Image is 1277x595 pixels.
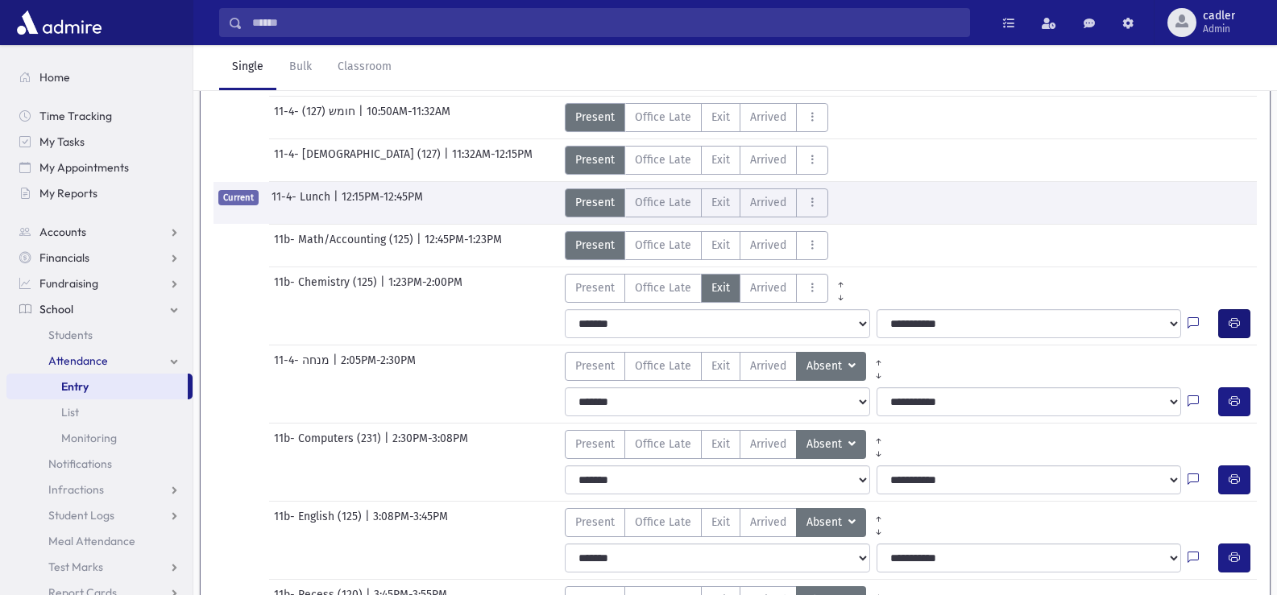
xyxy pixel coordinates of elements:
[635,194,691,211] span: Office Late
[6,528,193,554] a: Meal Attendance
[48,508,114,523] span: Student Logs
[575,151,615,168] span: Present
[218,190,259,205] span: Current
[565,352,891,381] div: AttTypes
[243,8,969,37] input: Search
[274,146,444,175] span: 11-4- [DEMOGRAPHIC_DATA] (127)
[272,188,334,217] span: 11-4- Lunch
[48,482,104,497] span: Infractions
[711,237,730,254] span: Exit
[575,436,615,452] span: Present
[61,379,89,394] span: Entry
[341,352,416,381] span: 2:05PM-2:30PM
[380,274,388,303] span: |
[274,274,380,303] span: 11b- Chemistry (125)
[711,151,730,168] span: Exit
[39,250,89,265] span: Financials
[806,514,845,531] span: Absent
[6,245,193,271] a: Financials
[48,560,103,574] span: Test Marks
[6,374,188,399] a: Entry
[373,508,448,537] span: 3:08PM-3:45PM
[39,134,85,149] span: My Tasks
[750,357,786,374] span: Arrived
[711,109,730,126] span: Exit
[274,430,384,459] span: 11b- Computers (231)
[6,180,193,206] a: My Reports
[565,430,891,459] div: AttTypes
[6,271,193,296] a: Fundraising
[635,436,691,452] span: Office Late
[575,279,615,296] span: Present
[384,430,392,459] span: |
[750,194,786,211] span: Arrived
[13,6,106,39] img: AdmirePro
[367,103,450,132] span: 10:50AM-11:32AM
[6,64,193,90] a: Home
[711,279,730,296] span: Exit
[6,219,193,245] a: Accounts
[750,279,786,296] span: Arrived
[6,477,193,502] a: Infractions
[61,405,79,419] span: List
[48,534,135,548] span: Meal Attendance
[219,45,276,90] a: Single
[565,508,891,537] div: AttTypes
[6,155,193,180] a: My Appointments
[635,237,691,254] span: Office Late
[6,129,193,155] a: My Tasks
[39,276,98,291] span: Fundraising
[575,109,615,126] span: Present
[711,514,730,531] span: Exit
[711,194,730,211] span: Exit
[6,348,193,374] a: Attendance
[425,231,502,260] span: 12:45PM-1:23PM
[6,502,193,528] a: Student Logs
[750,109,786,126] span: Arrived
[635,151,691,168] span: Office Late
[750,436,786,452] span: Arrived
[1203,10,1235,23] span: cadler
[796,352,866,381] button: Absent
[6,399,193,425] a: List
[325,45,404,90] a: Classroom
[750,237,786,254] span: Arrived
[565,231,828,260] div: AttTypes
[796,430,866,459] button: Absent
[392,430,468,459] span: 2:30PM-3:08PM
[635,109,691,126] span: Office Late
[575,357,615,374] span: Present
[6,451,193,477] a: Notifications
[276,45,325,90] a: Bulk
[39,302,73,316] span: School
[39,225,86,239] span: Accounts
[39,70,70,85] span: Home
[48,353,108,368] span: Attendance
[39,186,97,200] span: My Reports
[359,103,367,132] span: |
[61,431,117,445] span: Monitoring
[333,352,341,381] span: |
[565,274,853,303] div: AttTypes
[274,352,333,381] span: 11-4- מנחה
[274,231,417,260] span: 11b- Math/Accounting (125)
[48,328,93,342] span: Students
[452,146,533,175] span: 11:32AM-12:15PM
[6,103,193,129] a: Time Tracking
[635,514,691,531] span: Office Late
[575,194,615,211] span: Present
[6,554,193,580] a: Test Marks
[334,188,342,217] span: |
[39,160,129,175] span: My Appointments
[575,514,615,531] span: Present
[635,357,691,374] span: Office Late
[39,109,112,123] span: Time Tracking
[6,322,193,348] a: Students
[365,508,373,537] span: |
[711,436,730,452] span: Exit
[274,508,365,537] span: 11b- English (125)
[796,508,866,537] button: Absent
[444,146,452,175] span: |
[388,274,462,303] span: 1:23PM-2:00PM
[274,103,359,132] span: 11-4- חומש (127)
